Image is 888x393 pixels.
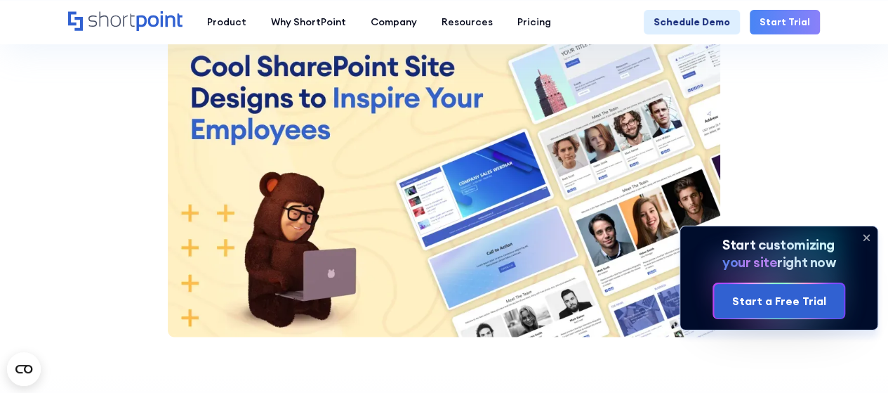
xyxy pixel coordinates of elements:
div: Company [371,15,417,30]
a: Start Trial [750,10,820,34]
div: Start a Free Trial [731,292,826,309]
a: Why ShortPoint [258,10,358,34]
div: Why ShortPoint [271,15,346,30]
div: Resources [442,15,493,30]
a: Pricing [505,10,563,34]
img: Top 5 Internal SharePoint Site Examples for your HR SharePoint Sites [168,27,721,338]
button: Open CMP widget [7,352,41,386]
a: Company [358,10,429,34]
a: Resources [429,10,505,34]
div: Product [207,15,246,30]
a: Product [194,10,258,34]
div: Pricing [517,15,551,30]
iframe: Chat Widget [818,326,888,393]
a: Schedule Demo [644,10,740,34]
a: Home [68,11,183,32]
a: Start a Free Trial [714,284,843,318]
